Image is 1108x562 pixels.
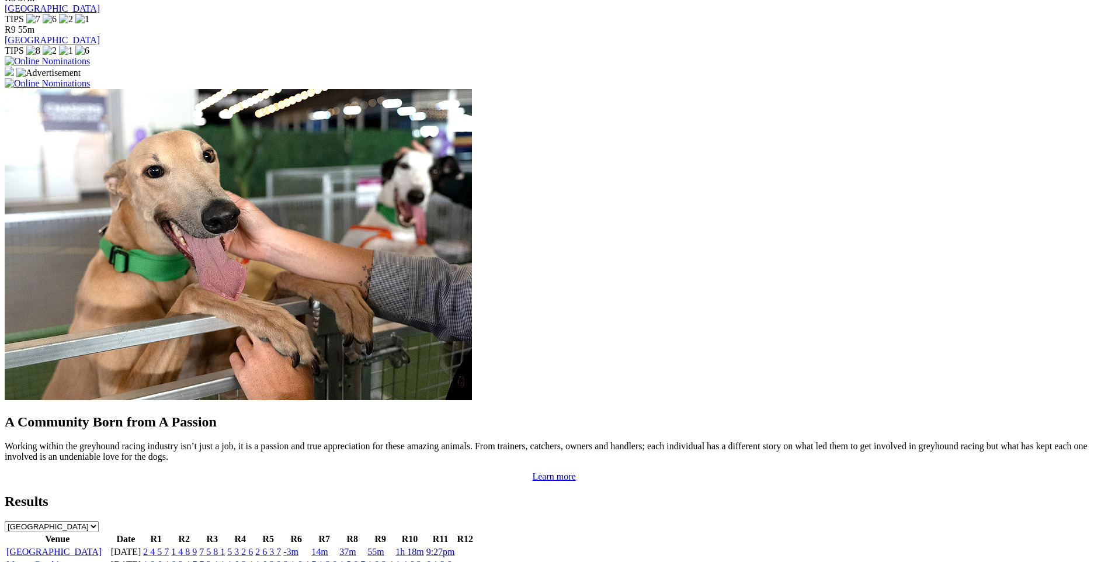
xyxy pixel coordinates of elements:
img: 2 [43,46,57,56]
a: 55m [367,547,384,557]
th: R9 [367,533,394,545]
a: 2 6 3 7 [255,547,281,557]
a: 37m [339,547,356,557]
a: 2 4 5 7 [143,547,169,557]
img: 7 [26,14,40,25]
img: 1 [75,14,89,25]
img: 15187_Greyhounds_GreysPlayCentral_Resize_SA_WebsiteBanner_300x115_2025.jpg [5,67,14,76]
th: R7 [311,533,338,545]
a: 7 5 8 1 [199,547,225,557]
img: 8 [26,46,40,56]
img: 1 [59,46,73,56]
th: R2 [171,533,197,545]
img: Advertisement [16,68,81,78]
a: Learn more [532,471,575,481]
th: Venue [6,533,109,545]
th: R12 [457,533,474,545]
a: 9:27pm [426,547,455,557]
th: R5 [255,533,282,545]
a: -3m [283,547,298,557]
th: R10 [395,533,424,545]
a: [GEOGRAPHIC_DATA] [5,35,100,45]
th: R6 [283,533,310,545]
a: 5 3 2 6 [227,547,253,557]
img: 6 [43,14,57,25]
th: R8 [339,533,366,545]
img: Westy_Cropped.jpg [5,89,472,400]
span: R9 [5,25,16,34]
img: 6 [75,46,89,56]
a: [GEOGRAPHIC_DATA] [5,4,100,13]
span: TIPS [5,46,24,55]
th: Date [110,533,142,545]
a: [GEOGRAPHIC_DATA] [6,547,102,557]
img: Online Nominations [5,78,90,89]
h2: Results [5,494,1103,509]
a: 14m [311,547,328,557]
img: 2 [59,14,73,25]
a: 1h 18m [395,547,423,557]
a: 1 4 8 9 [171,547,197,557]
th: R1 [143,533,169,545]
span: 55m [18,25,34,34]
p: Working within the greyhound racing industry isn’t just a job, it is a passion and true appreciat... [5,441,1103,462]
h2: A Community Born from A Passion [5,414,1103,430]
img: Online Nominations [5,56,90,67]
th: R11 [426,533,456,545]
th: R3 [199,533,225,545]
th: R4 [227,533,253,545]
td: [DATE] [110,546,142,558]
span: TIPS [5,14,24,24]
